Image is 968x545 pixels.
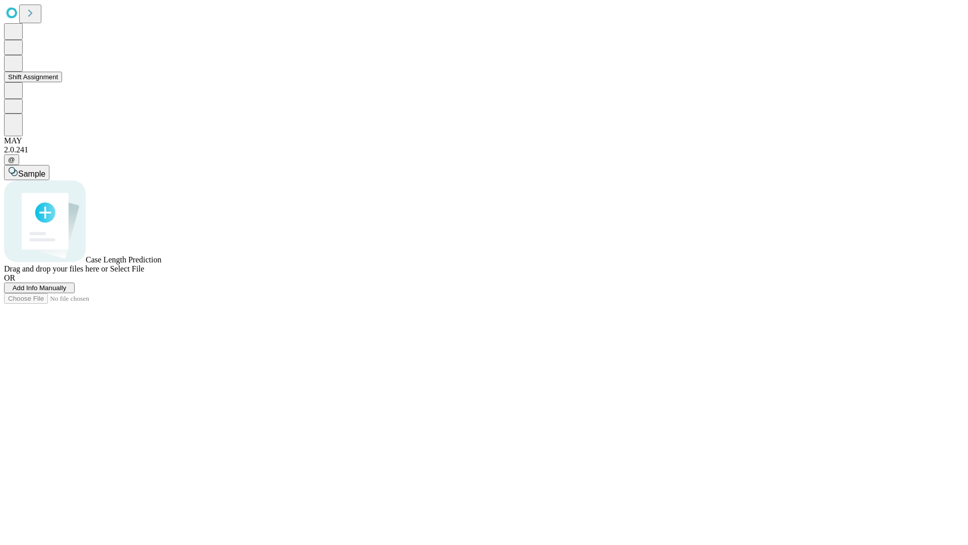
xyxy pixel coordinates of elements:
[4,165,49,180] button: Sample
[13,284,67,292] span: Add Info Manually
[4,283,75,293] button: Add Info Manually
[4,72,62,82] button: Shift Assignment
[4,136,964,145] div: MAY
[4,145,964,154] div: 2.0.241
[86,255,161,264] span: Case Length Prediction
[18,170,45,178] span: Sample
[110,264,144,273] span: Select File
[4,274,15,282] span: OR
[4,154,19,165] button: @
[4,264,108,273] span: Drag and drop your files here or
[8,156,15,163] span: @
